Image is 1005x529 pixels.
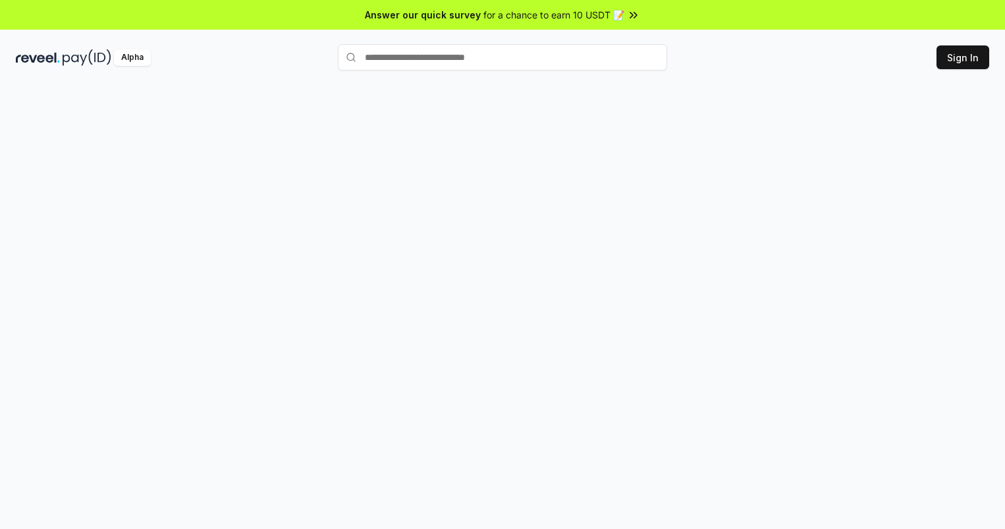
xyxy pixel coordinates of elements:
img: pay_id [63,49,111,66]
span: for a chance to earn 10 USDT 📝 [483,8,624,22]
img: reveel_dark [16,49,60,66]
span: Answer our quick survey [365,8,481,22]
div: Alpha [114,49,151,66]
button: Sign In [937,45,989,69]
